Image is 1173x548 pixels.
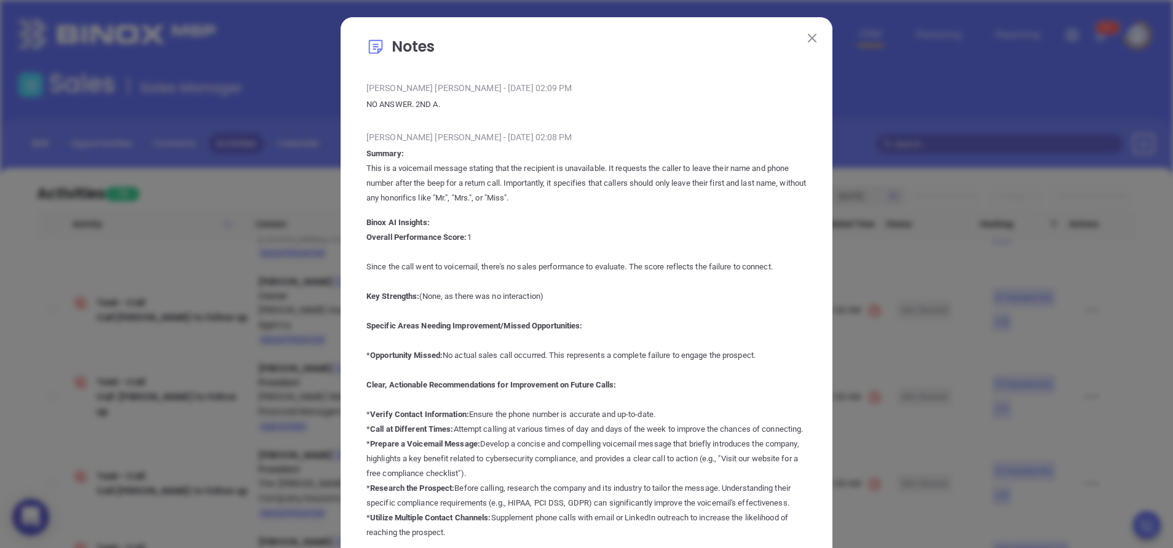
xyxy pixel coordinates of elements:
b: Binox AI Insights: [366,218,430,227]
p: Notes [366,36,807,64]
b: Utilize Multiple Contact Channels: [370,513,491,522]
span: - [504,83,506,93]
b: Overall Performance Score: [366,232,467,242]
b: Verify Contact Information: [370,410,469,419]
b: Opportunity Missed: [370,351,443,360]
img: close modal [808,34,816,42]
span: - [504,132,506,142]
div: [PERSON_NAME] [PERSON_NAME] [DATE] 02:09 PM [366,79,807,97]
p: NO ANSWER. 2ND A. [366,97,807,112]
b: Clear, Actionable Recommendations for Improvement on Future Calls: [366,380,617,389]
b: Summary: [366,149,404,158]
b: Prepare a Voicemail Message: [370,439,480,448]
b: Research the Prospect: [370,483,454,493]
b: Specific Areas Needing Improvement/Missed Opportunities: [366,321,583,330]
p: This is a voicemail message stating that the recipient is unavailable. It requests the caller to ... [366,161,807,205]
div: [PERSON_NAME] [PERSON_NAME] [DATE] 02:08 PM [366,128,807,146]
b: Key Strengths: [366,292,419,301]
b: Call at Different Times: [370,424,453,434]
